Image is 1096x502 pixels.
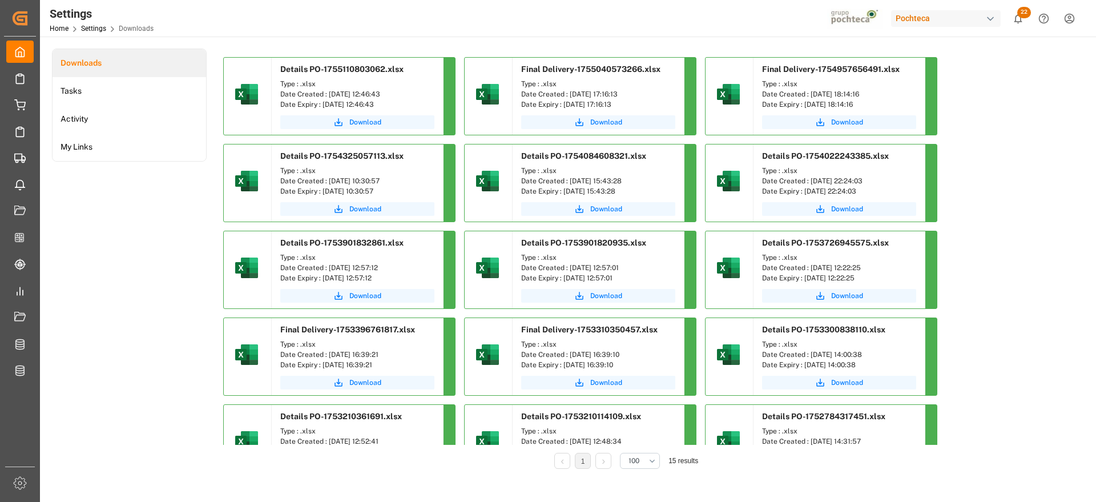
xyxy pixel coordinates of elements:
div: Date Created : [DATE] 12:52:41 [280,436,434,447]
img: microsoft-excel-2019--v1.png [715,81,742,108]
span: Download [349,117,381,127]
div: Date Expiry : [DATE] 12:46:43 [280,99,434,110]
img: microsoft-excel-2019--v1.png [474,167,501,195]
button: Download [521,289,675,303]
li: 1 [575,453,591,469]
span: Details PO-1753901832861.xlsx [280,238,404,247]
img: microsoft-excel-2019--v1.png [474,81,501,108]
div: Type : .xlsx [521,252,675,263]
div: Date Created : [DATE] 18:14:16 [762,89,916,99]
button: Download [762,289,916,303]
button: Download [280,376,434,389]
span: 15 results [668,457,698,465]
a: Activity [53,105,206,133]
span: Download [831,377,863,388]
div: Type : .xlsx [762,426,916,436]
div: Date Expiry : [DATE] 16:39:10 [521,360,675,370]
span: Details PO-1755110803062.xlsx [280,65,404,74]
div: Type : .xlsx [521,166,675,176]
span: Download [349,377,381,388]
div: Date Created : [DATE] 14:00:38 [762,350,916,360]
div: Date Expiry : [DATE] 12:57:01 [521,273,675,283]
a: Tasks [53,77,206,105]
div: Type : .xlsx [762,252,916,263]
div: Date Expiry : [DATE] 14:00:38 [762,360,916,370]
a: Download [280,115,434,129]
span: Details PO-1753210361691.xlsx [280,412,402,421]
span: Download [590,377,622,388]
div: Date Expiry : [DATE] 18:14:16 [762,99,916,110]
li: Previous Page [554,453,570,469]
span: Details PO-1754084608321.xlsx [521,151,646,160]
div: Date Expiry : [DATE] 10:30:57 [280,186,434,196]
div: Type : .xlsx [280,426,434,436]
button: Download [762,115,916,129]
button: Download [280,289,434,303]
img: microsoft-excel-2019--v1.png [233,428,260,455]
div: Type : .xlsx [521,339,675,350]
span: Details PO-1753901820935.xlsx [521,238,646,247]
img: microsoft-excel-2019--v1.png [715,341,742,368]
div: Date Created : [DATE] 15:43:28 [521,176,675,186]
span: 22 [1017,7,1031,18]
span: Details PO-1754022243385.xlsx [762,151,889,160]
img: microsoft-excel-2019--v1.png [233,254,260,282]
div: Type : .xlsx [280,339,434,350]
span: Details PO-1754325057113.xlsx [280,151,404,160]
a: My Links [53,133,206,161]
img: microsoft-excel-2019--v1.png [474,254,501,282]
div: Date Created : [DATE] 12:22:25 [762,263,916,273]
span: Download [831,204,863,214]
div: Date Created : [DATE] 10:30:57 [280,176,434,186]
span: Download [590,291,622,301]
span: Details PO-1753300838110.xlsx [762,325,885,334]
a: Downloads [53,49,206,77]
div: Date Expiry : [DATE] 15:43:28 [521,186,675,196]
div: Type : .xlsx [762,166,916,176]
div: Date Created : [DATE] 16:39:21 [280,350,434,360]
button: Download [762,376,916,389]
div: Date Expiry : [DATE] 12:57:12 [280,273,434,283]
img: microsoft-excel-2019--v1.png [715,167,742,195]
div: Date Expiry : [DATE] 12:22:25 [762,273,916,283]
button: Download [762,202,916,216]
a: Home [50,25,68,33]
a: Download [280,202,434,216]
div: Date Created : [DATE] 16:39:10 [521,350,675,360]
div: Type : .xlsx [521,79,675,89]
div: Date Created : [DATE] 12:57:01 [521,263,675,273]
button: open menu [620,453,660,469]
span: Details PO-1752784317451.xlsx [762,412,885,421]
span: Final Delivery-1753310350457.xlsx [521,325,658,334]
span: Download [349,291,381,301]
span: Details PO-1753726945575.xlsx [762,238,889,247]
div: Date Expiry : [DATE] 16:39:21 [280,360,434,370]
button: Download [521,115,675,129]
span: Final Delivery-1755040573266.xlsx [521,65,660,74]
img: microsoft-excel-2019--v1.png [233,341,260,368]
div: Date Created : [DATE] 12:46:43 [280,89,434,99]
img: microsoft-excel-2019--v1.png [474,428,501,455]
div: Settings [50,5,154,22]
button: Download [521,202,675,216]
div: Date Created : [DATE] 17:16:13 [521,89,675,99]
img: microsoft-excel-2019--v1.png [233,167,260,195]
span: Download [831,117,863,127]
img: microsoft-excel-2019--v1.png [233,81,260,108]
div: Type : .xlsx [280,79,434,89]
span: Download [590,117,622,127]
a: Download [521,376,675,389]
a: Settings [81,25,106,33]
